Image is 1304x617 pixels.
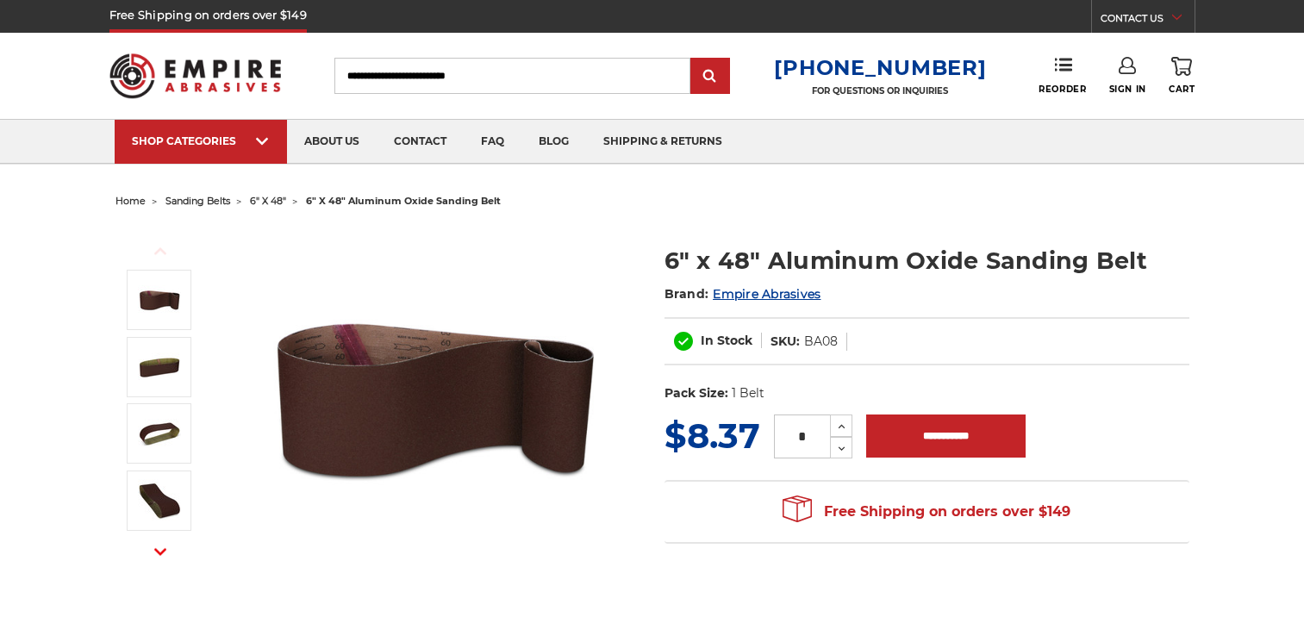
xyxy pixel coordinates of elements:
[1101,9,1195,33] a: CONTACT US
[1109,84,1146,95] span: Sign In
[701,333,752,348] span: In Stock
[804,333,838,351] dd: BA08
[693,59,727,94] input: Submit
[586,120,739,164] a: shipping & returns
[132,134,270,147] div: SHOP CATEGORIES
[115,195,146,207] a: home
[1039,57,1086,94] a: Reorder
[140,233,181,270] button: Previous
[521,120,586,164] a: blog
[263,226,608,570] img: 6" x 48" Aluminum Oxide Sanding Belt
[165,195,230,207] a: sanding belts
[287,120,377,164] a: about us
[138,278,181,321] img: 6" x 48" Aluminum Oxide Sanding Belt
[109,42,282,109] img: Empire Abrasives
[664,286,709,302] span: Brand:
[664,384,728,402] dt: Pack Size:
[771,333,800,351] dt: SKU:
[1039,84,1086,95] span: Reorder
[664,414,760,457] span: $8.37
[732,384,764,402] dd: 1 Belt
[138,479,181,522] img: 6" x 48" Sanding Belt - AOX
[713,286,820,302] a: Empire Abrasives
[138,346,181,389] img: 6" x 48" AOX Sanding Belt
[138,412,181,455] img: 6" x 48" Sanding Belt - Aluminum Oxide
[664,244,1189,277] h1: 6" x 48" Aluminum Oxide Sanding Belt
[250,195,286,207] a: 6" x 48"
[774,55,986,80] a: [PHONE_NUMBER]
[140,533,181,570] button: Next
[464,120,521,164] a: faq
[783,495,1070,529] span: Free Shipping on orders over $149
[306,195,501,207] span: 6" x 48" aluminum oxide sanding belt
[774,85,986,97] p: FOR QUESTIONS OR INQUIRIES
[1169,84,1195,95] span: Cart
[377,120,464,164] a: contact
[1169,57,1195,95] a: Cart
